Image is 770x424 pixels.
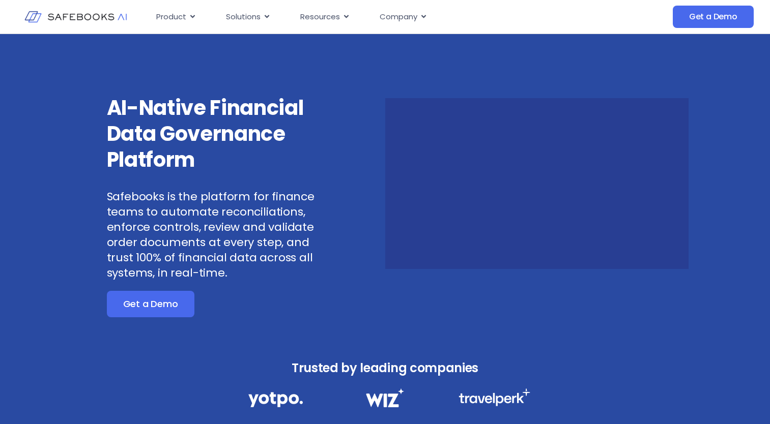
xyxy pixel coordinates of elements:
[248,388,303,410] img: Financial Data Governance 1
[148,7,586,27] div: Menu Toggle
[107,291,194,317] a: Get a Demo
[380,11,417,23] span: Company
[673,6,754,28] a: Get a Demo
[123,299,178,309] span: Get a Demo
[459,388,530,406] img: Financial Data Governance 3
[689,12,737,22] span: Get a Demo
[107,189,334,281] p: Safebooks is the platform for finance teams to automate reconciliations, enforce controls, review...
[226,358,545,378] h3: Trusted by leading companies
[156,11,186,23] span: Product
[107,95,334,173] h3: AI-Native Financial Data Governance Platform
[361,388,409,407] img: Financial Data Governance 2
[148,7,586,27] nav: Menu
[300,11,340,23] span: Resources
[226,11,261,23] span: Solutions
